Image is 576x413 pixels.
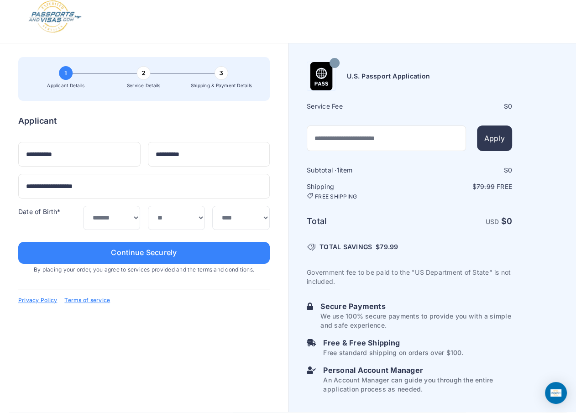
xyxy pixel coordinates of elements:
[18,297,57,304] a: Privacy Policy
[320,301,512,312] h6: Secure Payments
[336,166,339,174] span: 1
[545,382,567,404] div: Open Intercom Messenger
[486,218,499,225] span: USD
[307,215,408,228] h6: Total
[18,242,270,264] button: Continue Securely
[347,72,430,81] h6: U.S. Passport Application
[319,242,372,251] span: TOTAL SAVINGS
[507,216,512,226] span: 0
[410,102,512,111] div: $
[323,365,512,376] h6: Personal Account Manager
[64,297,110,304] a: Terms of service
[477,125,512,151] button: Apply
[323,337,463,348] h6: Free & Free Shipping
[508,166,512,174] span: 0
[508,102,512,110] span: 0
[477,183,495,190] span: 79.99
[18,264,270,276] span: By placing your order, you agree to services provided and the terms and conditions.
[307,182,408,200] h6: Shipping
[376,242,398,251] span: $
[323,348,463,357] p: Free standard shipping on orders over $100.
[410,182,512,191] p: $
[307,268,512,286] p: Government fee to be paid to the "US Department of State" is not included.
[410,166,512,175] div: $
[320,312,512,330] p: We use 100% secure payments to provide you with a simple and safe experience.
[497,183,512,190] span: Free
[307,102,408,111] h6: Service Fee
[307,166,408,175] h6: Subtotal · item
[18,115,57,127] h6: Applicant
[315,193,357,200] span: FREE SHIPPING
[307,62,335,90] img: Product Name
[501,216,513,226] strong: $
[323,376,512,394] p: An Account Manager can guide you through the entire application process as needed.
[380,243,398,251] span: 79.99
[18,208,60,215] label: Date of Birth*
